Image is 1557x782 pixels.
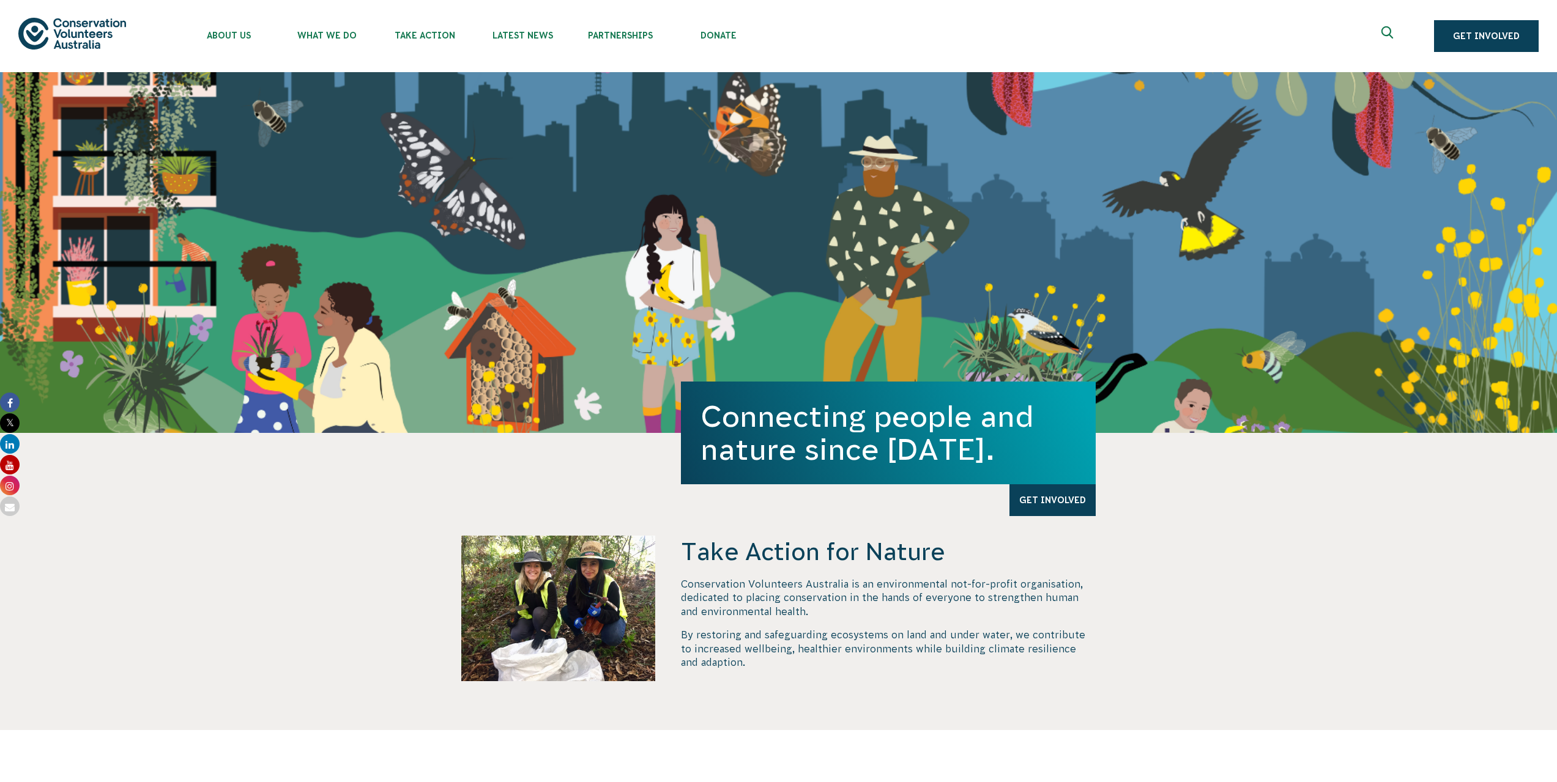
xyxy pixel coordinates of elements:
span: Latest News [474,31,571,40]
a: Get Involved [1009,484,1096,516]
span: About Us [180,31,278,40]
img: logo.svg [18,18,126,49]
button: Expand search box Close search box [1374,21,1403,51]
p: By restoring and safeguarding ecosystems on land and under water, we contribute to increased well... [681,628,1096,669]
h1: Connecting people and nature since [DATE]. [700,400,1076,466]
span: Donate [669,31,767,40]
a: Get Involved [1434,20,1539,52]
span: Expand search box [1381,26,1397,46]
span: Take Action [376,31,474,40]
p: Conservation Volunteers Australia is an environmental not-for-profit organisation, dedicated to p... [681,577,1096,618]
span: What We Do [278,31,376,40]
h4: Take Action for Nature [681,536,1096,567]
span: Partnerships [571,31,669,40]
